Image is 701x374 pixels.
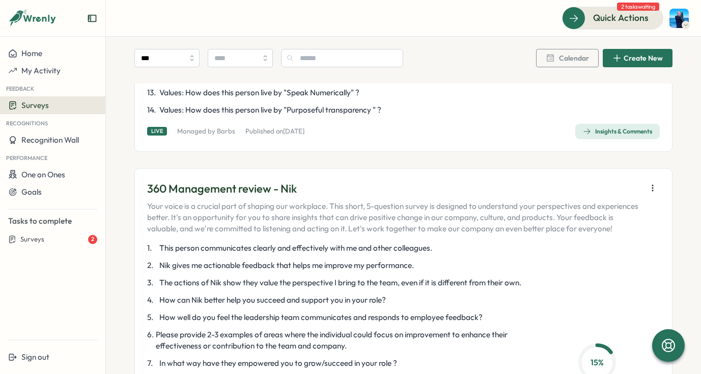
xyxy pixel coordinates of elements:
button: Insights & Comments [575,124,660,139]
span: The actions of Nik show they value the perspective I bring to the team, even if it is different f... [159,277,521,288]
span: 1 . [147,243,157,254]
span: Surveys [21,100,49,110]
a: Barbs [217,127,235,135]
span: 4 . [147,295,157,306]
span: 2 . [147,260,157,271]
span: How well do you feel the leadership team communicates and responds to employee feedback? [159,312,483,323]
span: Home [21,48,42,58]
span: One on Ones [21,170,65,179]
p: 15 % [581,356,613,368]
div: Insights & Comments [583,127,652,136]
span: Nik gives me actionable feedback that helps me improve my performance. [159,260,414,271]
span: Quick Actions [593,11,649,24]
span: Sign out [21,352,49,362]
p: 360 Management review - Nik [147,181,641,197]
span: Recognition Wall [21,135,79,145]
span: 6 . [147,329,154,352]
span: 5 . [147,312,157,323]
button: Create New [603,49,672,67]
span: Surveys [20,235,44,244]
p: Your voice is a crucial part of shaping our workplace. This short, 5-question survey is designed ... [147,201,641,234]
span: This person communicates clearly and effectively with me and other colleagues. [159,243,432,254]
span: 7 . [147,358,157,369]
span: How can Nik better help you succeed and support you in your role? [159,295,386,306]
span: 2 tasks waiting [617,3,659,11]
span: 13 . [147,87,157,98]
span: [DATE] [283,127,304,135]
span: Calendar [559,55,589,62]
button: Expand sidebar [87,13,97,23]
button: Quick Actions [562,7,663,29]
span: 14 . [147,104,157,116]
span: My Activity [21,66,61,75]
div: 2 [88,235,97,244]
button: Calendar [536,49,599,67]
div: Live [147,127,167,136]
span: In what way have they empowered you to grow/succeed in your role ? [159,358,397,369]
span: Please provide 2-3 examples of areas where the individual could focus on improvement to enhance t... [156,329,522,352]
p: Published on [245,127,304,136]
span: Values: How does this person live by "Purposeful transparency " ? [159,104,381,116]
span: Goals [21,187,42,197]
span: Values: How does this person live by "Speak Numerically" ? [159,87,359,98]
p: Managed by [177,127,235,136]
img: Henry Innis [669,9,689,28]
span: Create New [624,55,663,62]
p: Tasks to complete [8,216,97,227]
span: 3 . [147,277,157,288]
